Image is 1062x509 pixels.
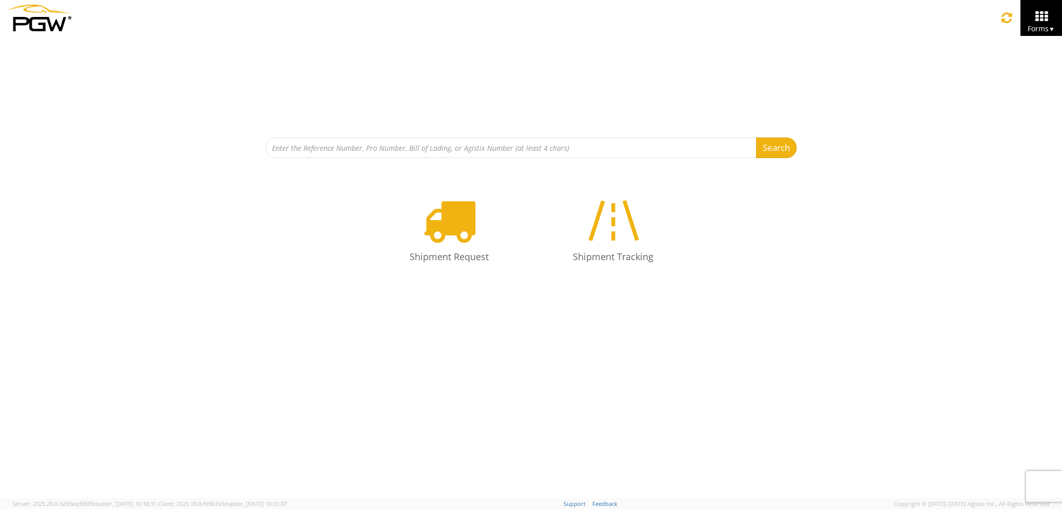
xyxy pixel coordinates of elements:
[756,138,797,158] button: Search
[8,5,71,31] img: pgw-form-logo-1aaa8060b1cc70fad034.png
[94,500,157,507] span: master, [DATE] 10:18:31
[158,500,287,507] span: Client: 2025.18.0-fd567a5
[372,184,526,278] a: Shipment Request
[894,500,1050,508] span: Copyright © [DATE]-[DATE] Agistix Inc., All Rights Reserved
[382,252,516,262] h4: Shipment Request
[224,500,287,507] span: master, [DATE] 10:01:07
[564,500,586,507] a: Support
[1028,24,1055,33] span: Forms
[547,252,680,262] h4: Shipment Tracking
[1049,25,1055,33] span: ▼
[536,184,690,278] a: Shipment Tracking
[265,138,757,158] input: Enter the Reference Number, Pro Number, Bill of Lading, or Agistix Number (at least 4 chars)
[12,500,157,507] span: Server: 2025.20.0-32d5ea39505
[592,500,617,507] a: Feedback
